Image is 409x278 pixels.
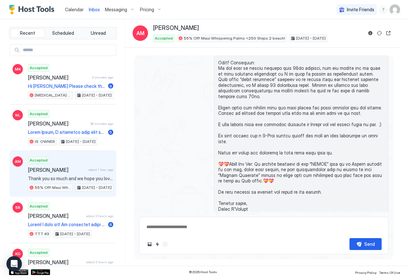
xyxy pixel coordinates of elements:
a: Inbox [89,6,100,13]
span: Recent [20,30,35,36]
span: SB [15,205,20,210]
span: 3 minutes ago [92,75,113,79]
span: Accepted [30,65,48,71]
span: MK [15,66,21,72]
span: Terms Of Use [379,271,400,274]
span: 55% Off! Maui Whispering Palms <250 Steps 2 beach! [184,35,285,41]
div: Send [364,241,375,247]
button: Scheduled [46,29,80,38]
a: Terms Of Use [379,269,400,275]
span: Lorem Ipsum, D sitametco adip elit sed doei tempori utla etdo ma Aliq'e Admini Venia. Quisn exe u... [28,129,106,135]
button: Send [349,238,382,250]
span: 55% Off! Maui Whispering Palms <250 Steps 2 beach! [35,185,71,190]
span: TTT #3 [35,231,49,237]
button: Reservation information [367,29,374,37]
span: © 2025 Host Tools [189,270,217,274]
span: [PERSON_NAME] [28,167,86,173]
button: Upload image [146,240,153,248]
div: menu [379,6,387,14]
span: [PERSON_NAME] [28,213,84,219]
a: App Store [9,269,28,275]
button: Unread [81,29,115,38]
span: 9 [109,84,112,88]
span: Accepted [30,250,48,255]
span: [PERSON_NAME] [28,259,84,265]
span: Scheduled [52,30,74,36]
span: [PERSON_NAME] [153,24,199,32]
span: AM [136,29,144,37]
span: Accepted [155,35,173,41]
span: [DATE] - [DATE] [82,92,112,98]
span: Unread [91,30,106,36]
a: Google Play Store [31,269,50,275]
input: Input Field [20,45,116,56]
span: IS: OWNER [35,139,55,144]
a: Host Tools Logo [9,5,57,14]
span: about 2 hours ago [86,214,113,218]
span: Messaging [105,7,127,13]
span: Hi [PERSON_NAME] Please check the closet of the master bedroom for the extra beach towels. 😊🤙Ther... [28,83,106,89]
span: Accepted [30,157,48,163]
a: Privacy Policy [355,269,376,275]
span: [DATE] - [DATE] [296,35,326,41]
div: User profile [390,5,400,15]
span: Privacy Policy [355,271,376,274]
span: [MEDICAL_DATA]: OWNER [35,92,71,98]
button: Open reservation [385,29,392,37]
span: AM [15,159,21,164]
span: Inbox [89,7,100,12]
span: Accepted [30,111,48,117]
span: Invite Friends [347,7,374,13]
span: [DATE] - [DATE] [60,231,90,237]
span: 8 [109,222,112,227]
span: Calendar [65,7,84,12]
span: about 1 hour ago [88,168,113,172]
span: [PERSON_NAME] [28,74,89,81]
span: [PERSON_NAME] [28,120,88,127]
span: Accepted [30,203,48,209]
span: Pricing [140,7,154,13]
span: [DATE] - [DATE] [66,139,96,144]
a: Calendar [65,6,84,13]
button: Sync reservation [376,29,383,37]
button: Quick reply [153,240,161,248]
span: KD [15,251,21,257]
span: [DATE] - [DATE] [82,185,112,190]
div: tab-group [9,27,117,39]
div: Open Intercom Messenger [6,256,22,272]
span: 5 [109,130,112,134]
span: Thank you so much and we hope you loved [PERSON_NAME]. Wishing you all the best [DATE]! [PERSON_N... [28,176,113,181]
span: about 2 hours ago [86,260,113,264]
span: Lorem! I dolo sit! Am consectet adipi eli sed doei tempori. Ut labor etdo mag aliq eni admin veni... [28,222,106,227]
span: NL [15,112,20,118]
button: Recent [11,29,45,38]
span: 38 minutes ago [90,122,113,126]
